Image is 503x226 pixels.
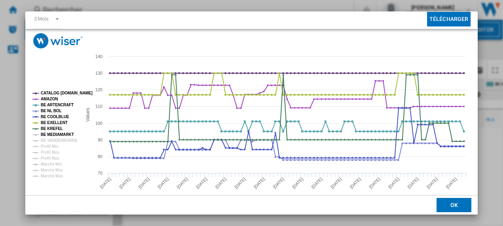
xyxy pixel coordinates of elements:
tspan: [DATE] [157,177,170,190]
tspan: [DATE] [291,177,304,190]
md-dialog: Product popup [25,11,478,215]
div: 3 Mois [34,16,49,22]
tspan: BE ARTENCRAFT [41,103,74,107]
tspan: [DATE] [253,177,266,190]
button: Télécharger [427,12,471,26]
tspan: BE EXELLENT [41,121,68,125]
tspan: 100 [95,121,102,126]
tspan: 70 [98,171,102,175]
tspan: [DATE] [349,177,362,190]
tspan: [DATE] [425,177,439,190]
tspan: Values [85,108,90,122]
tspan: [DATE] [329,177,342,190]
tspan: [DATE] [99,177,112,190]
button: OK [437,198,471,212]
tspan: 80 [98,154,102,159]
tspan: [DATE] [272,177,285,190]
tspan: [DATE] [176,177,189,190]
img: logo_wiser_300x94.png [33,33,83,49]
tspan: [DATE] [195,177,208,190]
tspan: [DATE] [118,177,131,190]
tspan: 90 [98,137,102,142]
tspan: [DATE] [387,177,400,190]
tspan: Marché Moy [41,168,63,172]
tspan: BE VANDENBORRE [41,138,78,143]
tspan: 120 [95,87,102,92]
tspan: [DATE] [310,177,323,190]
tspan: [DATE] [233,177,246,190]
tspan: [DATE] [445,177,458,190]
tspan: Profil Max [41,156,59,160]
tspan: BE NL BOL [41,109,62,113]
tspan: Profil Moy [41,150,60,154]
tspan: [DATE] [368,177,381,190]
tspan: AMAZON [41,97,58,101]
tspan: CATALOG [DOMAIN_NAME] [41,91,93,95]
tspan: Marché Min [41,162,62,166]
tspan: 140 [95,54,102,59]
tspan: BE KREFEL [41,126,63,131]
tspan: 110 [95,104,102,109]
tspan: [DATE] [407,177,420,190]
tspan: BE MEDIAMARKT [41,132,74,137]
tspan: [DATE] [214,177,227,190]
tspan: BE COOLBLUE [41,115,69,119]
tspan: Marché Max [41,174,63,178]
tspan: 130 [95,71,102,75]
tspan: [DATE] [137,177,150,190]
tspan: Profil Min [41,144,59,149]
